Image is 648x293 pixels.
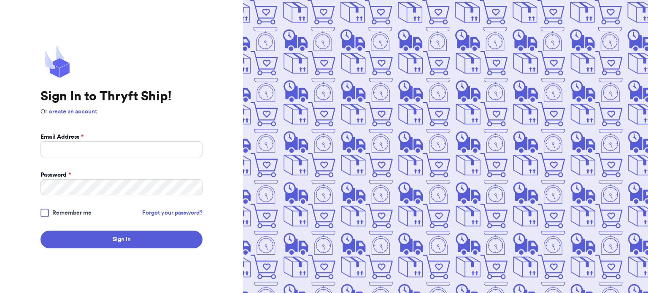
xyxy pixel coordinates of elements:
[40,231,202,248] button: Sign In
[40,108,202,116] p: Or
[40,171,71,179] label: Password
[142,209,202,217] a: Forgot your password?
[40,89,202,104] h1: Sign In to Thryft Ship!
[52,209,92,217] span: Remember me
[49,109,97,115] a: create an account
[40,133,84,141] label: Email Address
